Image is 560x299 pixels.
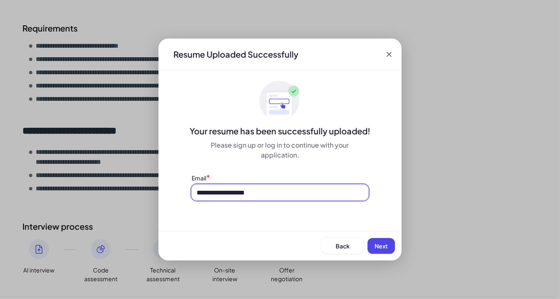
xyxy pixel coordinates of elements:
div: Please sign up or log in to continue with your application. [192,140,368,160]
span: Next [375,242,388,250]
label: Email [192,174,206,182]
div: Resume Uploaded Successfully [167,49,305,60]
button: Back [321,238,364,254]
img: ApplyedMaskGroup3.svg [259,80,301,122]
button: Next [368,238,395,254]
div: Your resume has been successfully uploaded! [158,125,402,137]
span: Back [336,242,350,250]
